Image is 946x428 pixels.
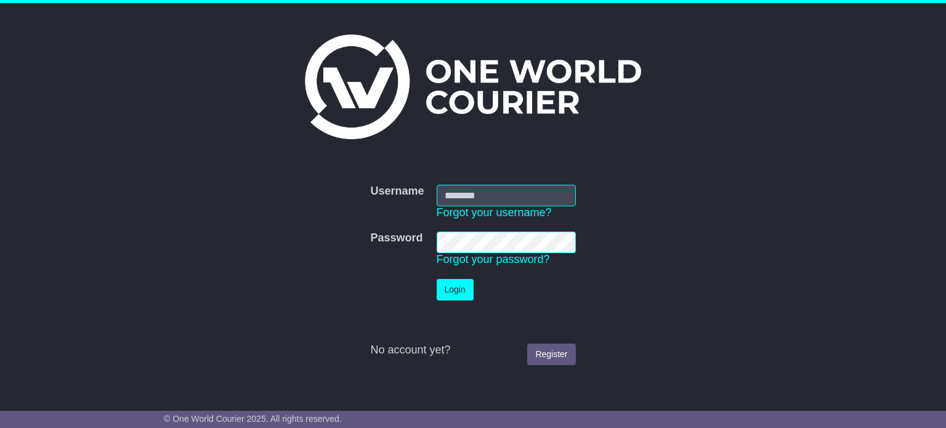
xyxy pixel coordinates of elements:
[437,253,550,265] a: Forgot your password?
[370,232,422,245] label: Password
[437,206,552,219] a: Forgot your username?
[370,185,424,198] label: Username
[437,279,474,301] button: Login
[527,344,575,365] a: Register
[370,344,575,357] div: No account yet?
[164,414,342,424] span: © One World Courier 2025. All rights reserved.
[305,34,641,139] img: One World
